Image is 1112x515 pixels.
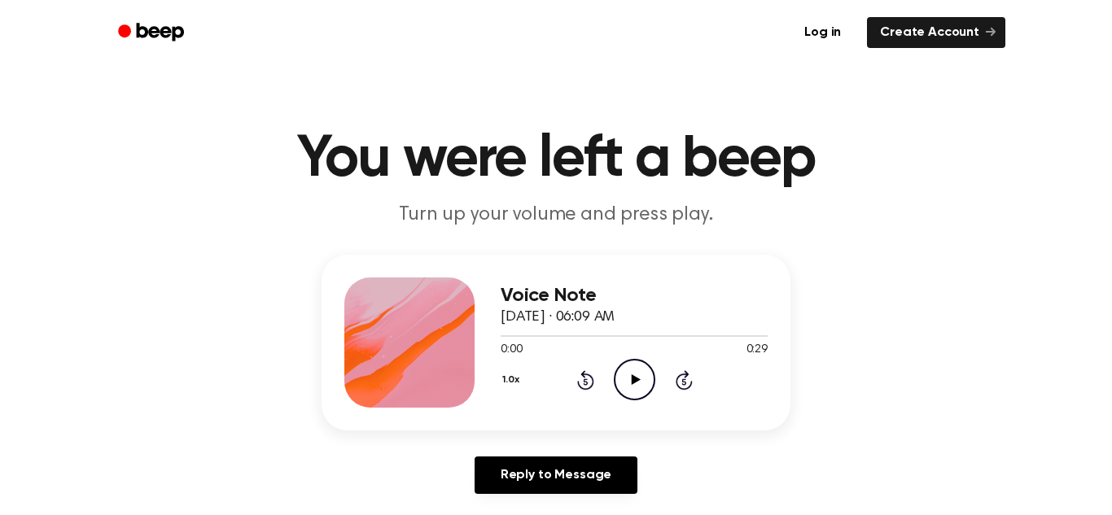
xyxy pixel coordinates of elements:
[107,17,199,49] a: Beep
[788,14,857,51] a: Log in
[501,342,522,359] span: 0:00
[501,285,768,307] h3: Voice Note
[501,310,615,325] span: [DATE] · 06:09 AM
[746,342,768,359] span: 0:29
[867,17,1005,48] a: Create Account
[475,456,637,494] a: Reply to Message
[243,202,869,229] p: Turn up your volume and press play.
[501,366,525,394] button: 1.0x
[139,130,973,189] h1: You were left a beep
